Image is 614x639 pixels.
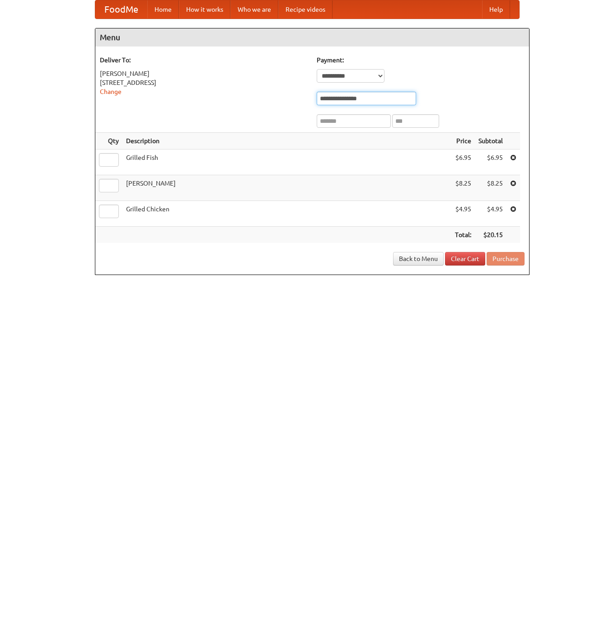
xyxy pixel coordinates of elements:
[278,0,333,19] a: Recipe videos
[393,252,444,266] a: Back to Menu
[100,78,308,87] div: [STREET_ADDRESS]
[147,0,179,19] a: Home
[475,133,506,149] th: Subtotal
[122,175,451,201] td: [PERSON_NAME]
[475,149,506,175] td: $6.95
[487,252,525,266] button: Purchase
[230,0,278,19] a: Who we are
[475,201,506,227] td: $4.95
[451,175,475,201] td: $8.25
[451,149,475,175] td: $6.95
[482,0,510,19] a: Help
[475,175,506,201] td: $8.25
[100,69,308,78] div: [PERSON_NAME]
[451,201,475,227] td: $4.95
[179,0,230,19] a: How it works
[122,149,451,175] td: Grilled Fish
[451,227,475,243] th: Total:
[317,56,525,65] h5: Payment:
[122,133,451,149] th: Description
[451,133,475,149] th: Price
[122,201,451,227] td: Grilled Chicken
[475,227,506,243] th: $20.15
[100,56,308,65] h5: Deliver To:
[445,252,485,266] a: Clear Cart
[95,133,122,149] th: Qty
[100,88,122,95] a: Change
[95,28,529,47] h4: Menu
[95,0,147,19] a: FoodMe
